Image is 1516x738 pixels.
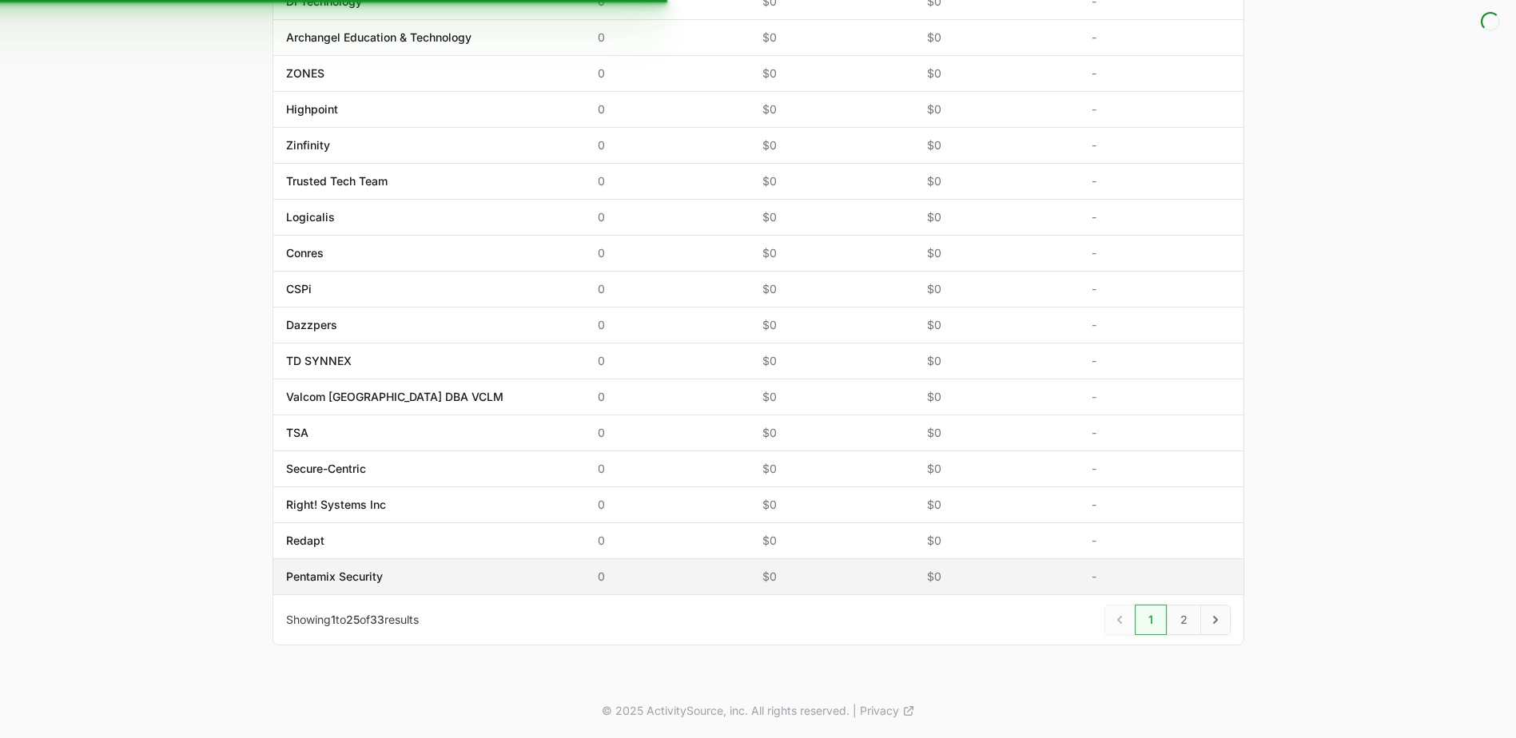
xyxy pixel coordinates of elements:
[598,425,737,441] span: 0
[598,101,737,117] span: 0
[598,173,737,189] span: 0
[762,65,901,81] span: $0
[1092,533,1231,549] span: -
[286,209,335,225] span: Logicalis
[598,389,737,405] span: 0
[286,533,324,549] span: Redapt
[286,65,324,81] span: ZONES
[598,137,737,153] span: 0
[762,209,901,225] span: $0
[598,353,737,369] span: 0
[1092,461,1231,477] span: -
[286,497,386,513] span: Right! Systems Inc
[762,173,901,189] span: $0
[927,569,1066,585] span: $0
[598,65,737,81] span: 0
[286,317,337,333] span: Dazzpers
[1092,245,1231,261] span: -
[853,703,857,719] span: |
[762,461,901,477] span: $0
[598,281,737,297] span: 0
[762,137,901,153] span: $0
[927,533,1066,549] span: $0
[598,461,737,477] span: 0
[286,137,330,153] span: Zinfinity
[286,101,338,117] span: Highpoint
[1092,30,1231,46] span: -
[927,317,1066,333] span: $0
[598,30,737,46] span: 0
[286,353,352,369] span: TD SYNNEX
[286,461,366,477] span: Secure-Centric
[762,389,901,405] span: $0
[860,703,915,719] a: Privacy
[762,317,901,333] span: $0
[927,65,1066,81] span: $0
[927,425,1066,441] span: $0
[1092,569,1231,585] span: -
[762,425,901,441] span: $0
[1092,353,1231,369] span: -
[1092,173,1231,189] span: -
[346,613,360,626] span: 25
[1092,317,1231,333] span: -
[762,497,901,513] span: $0
[927,461,1066,477] span: $0
[286,425,308,441] span: TSA
[927,389,1066,405] span: $0
[762,353,901,369] span: $0
[927,137,1066,153] span: $0
[1092,137,1231,153] span: -
[598,209,737,225] span: 0
[598,497,737,513] span: 0
[762,281,901,297] span: $0
[602,703,850,719] p: © 2025 ActivitySource, inc. All rights reserved.
[1092,497,1231,513] span: -
[370,613,384,626] span: 33
[598,569,737,585] span: 0
[927,497,1066,513] span: $0
[762,569,901,585] span: $0
[1092,209,1231,225] span: -
[1167,605,1201,635] a: 2
[1092,389,1231,405] span: -
[286,30,472,46] span: Archangel Education & Technology
[927,173,1066,189] span: $0
[1135,605,1167,635] a: 1
[762,101,901,117] span: $0
[598,317,737,333] span: 0
[927,101,1066,117] span: $0
[927,245,1066,261] span: $0
[1092,281,1231,297] span: -
[598,533,737,549] span: 0
[927,281,1066,297] span: $0
[927,30,1066,46] span: $0
[762,30,901,46] span: $0
[286,245,324,261] span: Conres
[1200,605,1231,635] a: Next
[1092,65,1231,81] span: -
[762,245,901,261] span: $0
[762,533,901,549] span: $0
[1092,101,1231,117] span: -
[286,612,419,628] p: Showing to of results
[286,281,312,297] span: CSPi
[331,613,336,626] span: 1
[927,353,1066,369] span: $0
[286,569,383,585] span: Pentamix Security
[286,389,503,405] span: Valcom [GEOGRAPHIC_DATA] DBA VCLM
[598,245,737,261] span: 0
[927,209,1066,225] span: $0
[286,173,388,189] span: Trusted Tech Team
[1092,425,1231,441] span: -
